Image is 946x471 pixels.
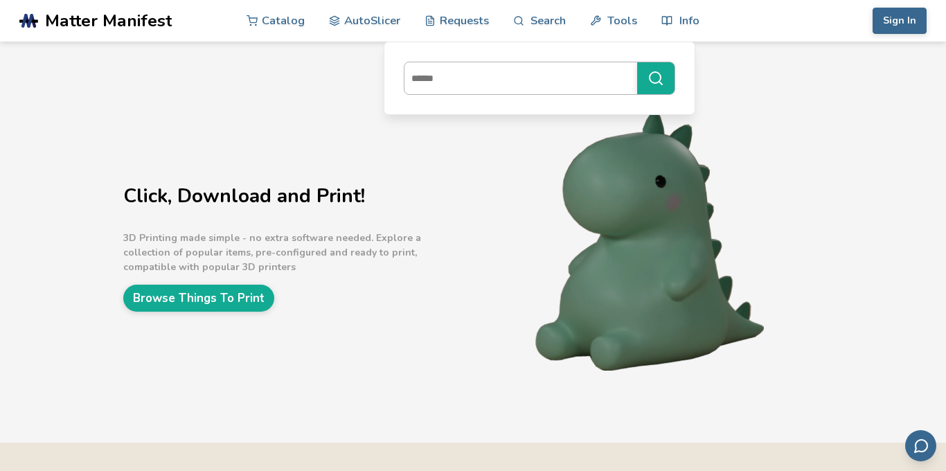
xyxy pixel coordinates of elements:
button: Sign In [873,8,927,34]
p: 3D Printing made simple - no extra software needed. Explore a collection of popular items, pre-co... [123,231,470,274]
h1: Click, Download and Print! [123,186,470,207]
a: Browse Things To Print [123,285,274,312]
button: Send feedback via email [905,430,936,461]
span: Matter Manifest [45,11,172,30]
